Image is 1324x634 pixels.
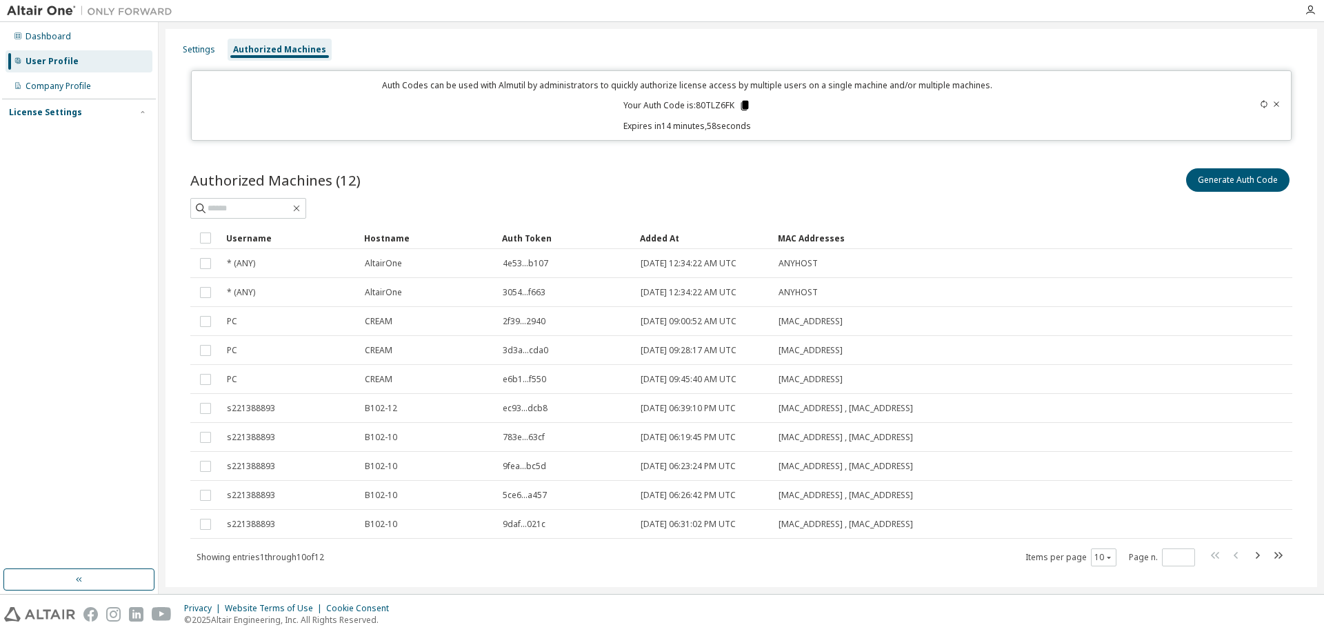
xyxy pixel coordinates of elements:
[779,519,913,530] span: [MAC_ADDRESS] , [MAC_ADDRESS]
[9,107,82,118] div: License Settings
[365,258,402,269] span: AltairOne
[641,316,736,327] span: [DATE] 09:00:52 AM UTC
[326,603,397,614] div: Cookie Consent
[365,490,397,501] span: B102-10
[641,287,736,298] span: [DATE] 12:34:22 AM UTC
[779,490,913,501] span: [MAC_ADDRESS] , [MAC_ADDRESS]
[503,432,545,443] span: 783e...63cf
[190,170,361,190] span: Authorized Machines (12)
[227,403,275,414] span: s221388893
[225,603,326,614] div: Website Terms of Use
[197,551,324,563] span: Showing entries 1 through 10 of 12
[779,403,913,414] span: [MAC_ADDRESS] , [MAC_ADDRESS]
[779,461,913,472] span: [MAC_ADDRESS] , [MAC_ADDRESS]
[1186,168,1290,192] button: Generate Auth Code
[227,432,275,443] span: s221388893
[503,403,548,414] span: ec93...dcb8
[641,461,736,472] span: [DATE] 06:23:24 PM UTC
[623,99,751,112] p: Your Auth Code is: 80TLZ6FK
[106,607,121,622] img: instagram.svg
[365,403,397,414] span: B102-12
[641,345,736,356] span: [DATE] 09:28:17 AM UTC
[503,316,545,327] span: 2f39...2940
[364,227,491,249] div: Hostname
[227,519,275,530] span: s221388893
[129,607,143,622] img: linkedin.svg
[26,56,79,67] div: User Profile
[227,287,255,298] span: * (ANY)
[365,432,397,443] span: B102-10
[503,490,547,501] span: 5ce6...a457
[503,287,545,298] span: 3054...f663
[227,316,237,327] span: PC
[641,374,736,385] span: [DATE] 09:45:40 AM UTC
[779,316,843,327] span: [MAC_ADDRESS]
[503,374,546,385] span: e6b1...f550
[365,374,392,385] span: CREAM
[503,345,548,356] span: 3d3a...cda0
[641,258,736,269] span: [DATE] 12:34:22 AM UTC
[641,519,736,530] span: [DATE] 06:31:02 PM UTC
[779,374,843,385] span: [MAC_ADDRESS]
[184,614,397,626] p: © 2025 Altair Engineering, Inc. All Rights Reserved.
[778,227,1141,249] div: MAC Addresses
[779,258,818,269] span: ANYHOST
[26,81,91,92] div: Company Profile
[503,258,548,269] span: 4e53...b107
[1025,548,1116,566] span: Items per page
[641,403,736,414] span: [DATE] 06:39:10 PM UTC
[227,461,275,472] span: s221388893
[503,519,545,530] span: 9daf...021c
[365,316,392,327] span: CREAM
[779,345,843,356] span: [MAC_ADDRESS]
[83,607,98,622] img: facebook.svg
[365,461,397,472] span: B102-10
[365,287,402,298] span: AltairOne
[779,287,818,298] span: ANYHOST
[641,490,736,501] span: [DATE] 06:26:42 PM UTC
[200,79,1175,91] p: Auth Codes can be used with Almutil by administrators to quickly authorize license access by mult...
[502,227,629,249] div: Auth Token
[227,490,275,501] span: s221388893
[641,432,736,443] span: [DATE] 06:19:45 PM UTC
[7,4,179,18] img: Altair One
[1129,548,1195,566] span: Page n.
[200,120,1175,132] p: Expires in 14 minutes, 58 seconds
[503,461,546,472] span: 9fea...bc5d
[184,603,225,614] div: Privacy
[226,227,353,249] div: Username
[227,258,255,269] span: * (ANY)
[779,432,913,443] span: [MAC_ADDRESS] , [MAC_ADDRESS]
[365,519,397,530] span: B102-10
[152,607,172,622] img: youtube.svg
[26,31,71,42] div: Dashboard
[640,227,767,249] div: Added At
[1094,552,1113,563] button: 10
[227,345,237,356] span: PC
[365,345,392,356] span: CREAM
[4,607,75,622] img: altair_logo.svg
[227,374,237,385] span: PC
[233,44,326,55] div: Authorized Machines
[183,44,215,55] div: Settings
